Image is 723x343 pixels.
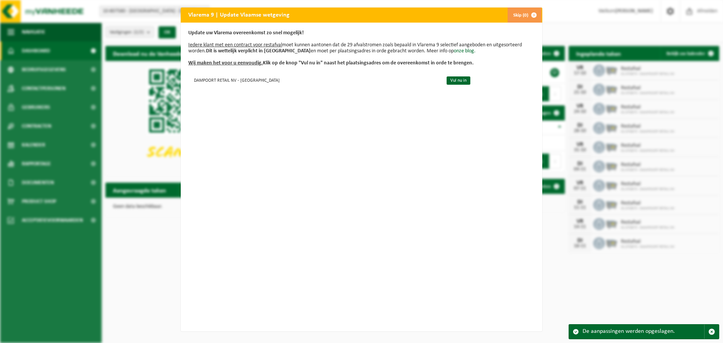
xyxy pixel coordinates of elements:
[188,74,440,86] td: DAMPOORT RETAIL NV - [GEOGRAPHIC_DATA]
[188,60,263,66] u: Wij maken het voor u eenvoudig.
[188,30,304,36] b: Update uw Vlarema overeenkomst zo snel mogelijk!
[454,48,476,54] a: onze blog.
[181,8,297,22] h2: Vlarema 9 | Update Vlaamse wetgeving
[188,60,474,66] b: Klik op de knop "Vul nu in" naast het plaatsingsadres om de overeenkomst in orde te brengen.
[447,76,470,85] a: Vul nu in
[188,42,282,48] u: Iedere klant met een contract voor restafval
[206,48,311,54] b: Dit is wettelijk verplicht in [GEOGRAPHIC_DATA]
[507,8,541,23] button: Skip (0)
[188,30,535,66] p: moet kunnen aantonen dat de 29 afvalstromen zoals bepaald in Vlarema 9 selectief aangeboden en ui...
